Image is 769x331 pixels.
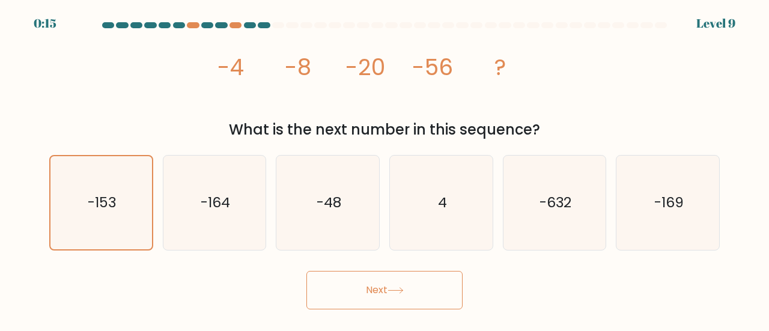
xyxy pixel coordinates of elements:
text: -169 [654,192,684,212]
tspan: -4 [218,52,245,83]
text: -153 [88,193,117,212]
text: -164 [201,192,230,212]
text: -632 [540,192,572,212]
div: Level 9 [696,14,735,32]
text: -48 [317,192,341,212]
button: Next [306,271,463,309]
text: 4 [437,192,446,212]
tspan: -56 [412,52,453,83]
div: What is the next number in this sequence? [56,119,713,141]
tspan: ? [494,52,506,83]
tspan: -8 [285,52,312,83]
div: 0:15 [34,14,56,32]
tspan: -20 [346,52,386,83]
